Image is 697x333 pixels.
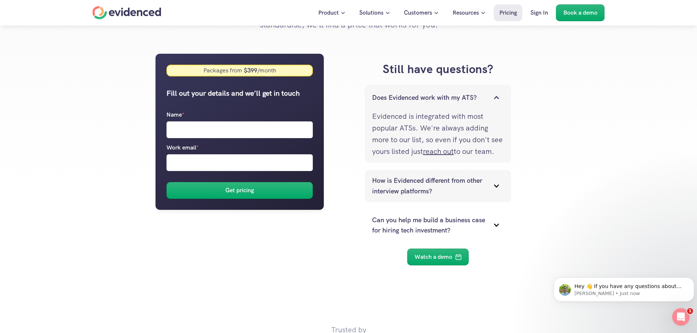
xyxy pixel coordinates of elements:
p: Pricing [499,8,517,18]
iframe: Intercom notifications message [551,262,697,313]
p: Customers [404,8,432,18]
p: Sign In [531,8,548,18]
a: Sign In [525,4,554,21]
p: Does Evidenced work with my ATS? [372,92,486,103]
input: Name* [166,121,313,138]
a: Watch a demo [407,249,469,265]
p: Solutions [359,8,383,18]
strong: $ 399 [242,67,257,74]
p: Name [166,110,184,120]
span: 1 [687,308,693,314]
p: Can you help me build a business case for hiring tech investment? [372,215,486,236]
p: Work email [166,143,199,152]
p: Resources [453,8,479,18]
a: reach out [423,147,454,156]
a: Home [93,6,161,19]
iframe: Intercom live chat [672,308,690,326]
a: Pricing [494,4,522,21]
button: Get pricing [166,182,313,199]
p: How is Evidenced different from other interview platforms? [372,175,486,197]
h3: Still have questions? [342,61,534,77]
input: Work email* [166,154,313,171]
a: Book a demo [556,4,605,21]
p: Watch a demo [415,252,452,262]
p: Book a demo [563,8,597,18]
div: Packages from /month [203,67,276,74]
p: Product [318,8,339,18]
h6: Get pricing [225,186,254,195]
p: Evidenced is integrated with most popular ATSs. We're always adding more to our list, so even if ... [372,110,504,157]
h5: Fill out your details and we’ll get in touch [166,88,313,99]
